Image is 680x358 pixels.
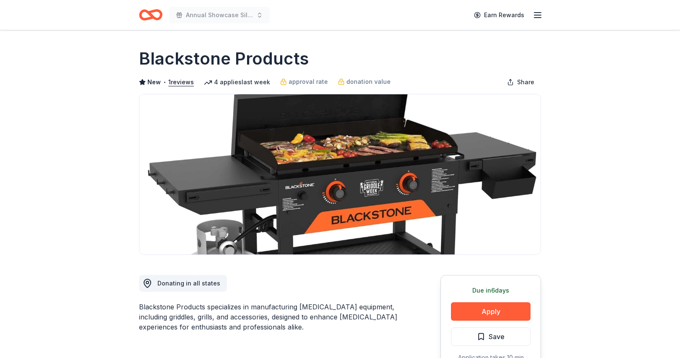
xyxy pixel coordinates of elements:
[168,77,194,87] button: 1reviews
[346,77,391,87] span: donation value
[204,77,270,87] div: 4 applies last week
[451,327,531,346] button: Save
[163,79,166,86] span: •
[169,7,270,23] button: Annual Showcase Silent Auction
[469,8,529,23] a: Earn Rewards
[338,77,391,87] a: donation value
[288,77,328,87] span: approval rate
[139,302,400,332] div: Blackstone Products specializes in manufacturing [MEDICAL_DATA] equipment, including griddles, gr...
[157,280,220,287] span: Donating in all states
[147,77,161,87] span: New
[500,74,541,91] button: Share
[517,77,534,87] span: Share
[186,10,253,20] span: Annual Showcase Silent Auction
[489,331,505,342] span: Save
[139,94,541,254] img: Image for Blackstone Products
[451,285,531,296] div: Due in 6 days
[139,47,309,70] h1: Blackstone Products
[451,302,531,321] button: Apply
[280,77,328,87] a: approval rate
[139,5,162,25] a: Home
